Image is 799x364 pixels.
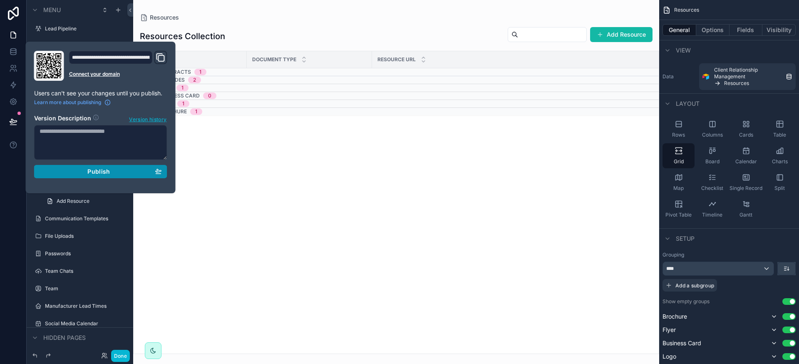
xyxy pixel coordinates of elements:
button: Calendar [730,143,762,168]
span: Resources [674,7,699,13]
span: Columns [702,132,723,138]
label: Passwords [45,250,127,257]
button: Table [764,117,796,142]
button: Rows [663,117,695,142]
span: Layout [676,100,700,108]
div: 2 [193,77,196,83]
button: General [663,24,696,36]
h2: Version Description [34,114,91,123]
div: Domain and Custom Link [69,51,167,81]
label: File Uploads [45,233,127,239]
span: Split [774,185,785,192]
button: Visibility [762,24,796,36]
span: Charts [772,158,788,165]
button: Gantt [730,197,762,222]
label: Data [663,73,696,80]
button: Map [663,170,695,195]
button: Done [111,350,130,362]
button: Columns [696,117,728,142]
span: Pivot Table [665,212,692,218]
label: Show empty groups [663,298,710,305]
span: Map [673,185,684,192]
span: Flyer [663,326,676,334]
span: Document Type [252,56,296,63]
span: Timeline [702,212,722,218]
div: 1 [195,108,197,115]
span: Resources [724,80,749,87]
a: Add Resource [42,194,128,208]
span: Publish [87,168,110,175]
span: Brochure [663,312,687,321]
p: Users can't see your changes until you publish. [34,89,167,97]
span: Single Record [730,185,762,192]
span: Client Relationship Management [714,67,782,80]
label: Lead Pipeline [45,25,127,32]
label: Team [45,285,127,292]
span: Resource URL [377,56,416,63]
span: Gantt [739,212,752,218]
span: Board [705,158,720,165]
span: Setup [676,234,695,243]
label: Social Media Calendar [45,320,127,327]
span: Add Resource [57,198,89,204]
label: Communication Templates [45,215,127,222]
button: Version history [129,114,167,123]
button: Board [696,143,728,168]
div: 1 [182,100,184,107]
img: Airtable Logo [702,73,709,80]
button: Grid [663,143,695,168]
span: Table [773,132,786,138]
div: 0 [208,92,211,99]
button: Timeline [696,197,728,222]
span: Add a subgroup [675,282,714,289]
span: Learn more about publishing [34,99,101,106]
button: Add a subgroup [663,279,717,292]
button: Fields [730,24,763,36]
span: Cards [739,132,753,138]
a: Client Relationship ManagementResources [699,63,796,90]
label: Manufacturer Lead Times [45,303,127,309]
button: Split [764,170,796,195]
span: Checklist [701,185,723,192]
div: 1 [199,69,201,75]
div: 1 [181,85,184,91]
span: View [676,46,691,55]
label: Team Chats [45,268,127,274]
button: Publish [34,165,167,178]
span: Menu [43,6,61,14]
button: Cards [730,117,762,142]
button: Options [696,24,730,36]
a: Learn more about publishing [34,99,111,106]
span: Business Card [159,92,200,99]
button: Pivot Table [663,197,695,222]
span: Rows [672,132,685,138]
a: Connect your domain [69,71,167,77]
label: Grouping [663,252,684,258]
button: Checklist [696,170,728,195]
button: Charts [764,143,796,168]
span: Calendar [735,158,757,165]
button: Single Record [730,170,762,195]
span: Grid [674,158,684,165]
span: Version history [129,115,166,123]
span: Business Card [663,339,701,347]
span: Hidden pages [43,334,86,342]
